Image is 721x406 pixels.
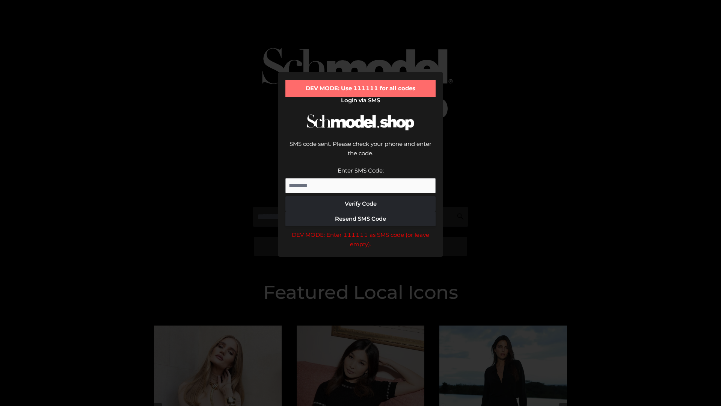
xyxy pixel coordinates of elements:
[285,196,436,211] button: Verify Code
[285,139,436,166] div: SMS code sent. Please check your phone and enter the code.
[285,80,436,97] div: DEV MODE: Use 111111 for all codes
[338,167,384,174] label: Enter SMS Code:
[285,97,436,104] h2: Login via SMS
[285,211,436,226] button: Resend SMS Code
[304,108,417,137] img: Schmodel Logo
[285,230,436,249] div: DEV MODE: Enter 111111 as SMS code (or leave empty).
